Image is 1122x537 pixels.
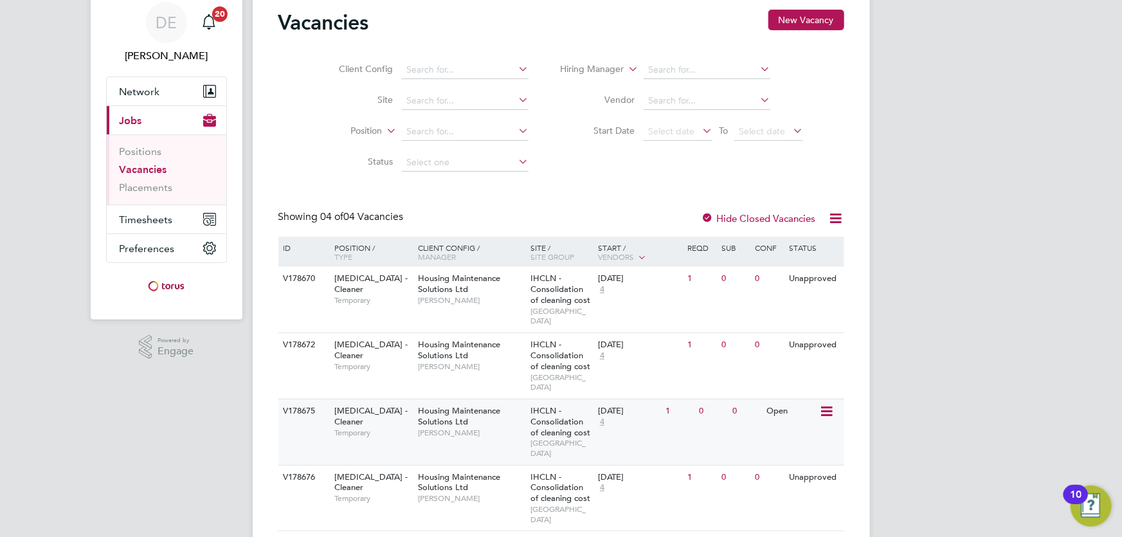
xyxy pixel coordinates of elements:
span: Network [120,86,160,98]
div: 1 [685,267,718,291]
div: 0 [718,466,752,489]
div: 0 [752,466,786,489]
input: Search for... [644,61,770,79]
span: Housing Maintenance Solutions Ltd [418,471,500,493]
span: Vendors [598,251,634,262]
input: Search for... [402,92,529,110]
span: Site Group [530,251,574,262]
div: 1 [662,399,696,423]
label: Hiring Manager [550,63,624,76]
span: [GEOGRAPHIC_DATA] [530,438,592,458]
div: V178672 [280,333,325,357]
input: Search for... [644,92,770,110]
div: Start / [595,237,685,269]
label: Position [308,125,382,138]
div: 1 [685,466,718,489]
span: [MEDICAL_DATA] - Cleaner [334,471,408,493]
div: Unapproved [786,267,842,291]
div: V178670 [280,267,325,291]
a: Placements [120,181,173,194]
div: [DATE] [598,273,682,284]
span: Powered by [158,335,194,346]
span: 4 [598,417,606,428]
div: [DATE] [598,406,659,417]
span: 04 Vacancies [321,210,404,223]
a: Vacancies [120,163,167,176]
div: Conf [752,237,786,259]
span: [MEDICAL_DATA] - Cleaner [334,273,408,295]
span: IHCLN - Consolidation of cleaning cost [530,405,590,438]
div: 0 [752,333,786,357]
span: Temporary [334,493,412,504]
span: Temporary [334,428,412,438]
span: DE [156,14,177,31]
div: Reqd [685,237,718,259]
div: 1 [685,333,718,357]
button: New Vacancy [768,10,844,30]
a: DE[PERSON_NAME] [106,2,227,64]
span: 4 [598,350,606,361]
button: Jobs [107,106,226,134]
span: Type [334,251,352,262]
div: Open [763,399,819,423]
span: 04 of [321,210,344,223]
div: 10 [1070,495,1081,511]
span: [PERSON_NAME] [418,428,524,438]
span: To [715,122,732,139]
span: 20 [212,6,228,22]
input: Search for... [402,61,529,79]
span: [GEOGRAPHIC_DATA] [530,504,592,524]
div: Client Config / [415,237,527,268]
span: Danielle Ebden [106,48,227,64]
div: Showing [278,210,406,224]
label: Vendor [561,94,635,105]
button: Open Resource Center, 10 new notifications [1071,486,1112,527]
span: [MEDICAL_DATA] - Cleaner [334,339,408,361]
div: 0 [730,399,763,423]
div: Unapproved [786,466,842,489]
div: V178676 [280,466,325,489]
span: [GEOGRAPHIC_DATA] [530,372,592,392]
label: Site [319,94,393,105]
button: Preferences [107,234,226,262]
input: Search for... [402,123,529,141]
a: Positions [120,145,162,158]
label: Status [319,156,393,167]
label: Hide Closed Vacancies [701,212,816,224]
div: Sub [718,237,752,259]
div: Jobs [107,134,226,205]
input: Select one [402,154,529,172]
div: 0 [752,267,786,291]
span: IHCLN - Consolidation of cleaning cost [530,273,590,305]
a: 20 [196,2,222,43]
span: [PERSON_NAME] [418,493,524,504]
div: ID [280,237,325,259]
div: [DATE] [598,340,682,350]
a: Go to home page [106,276,227,296]
label: Start Date [561,125,635,136]
button: Timesheets [107,205,226,233]
span: Temporary [334,361,412,372]
span: [MEDICAL_DATA] - Cleaner [334,405,408,427]
div: [DATE] [598,472,682,483]
span: 4 [598,482,606,493]
div: 0 [718,267,752,291]
div: Site / [527,237,595,268]
span: Jobs [120,114,142,127]
div: 0 [718,333,752,357]
span: Manager [418,251,456,262]
div: Unapproved [786,333,842,357]
label: Client Config [319,63,393,75]
span: Temporary [334,295,412,305]
span: Engage [158,346,194,357]
span: Housing Maintenance Solutions Ltd [418,339,500,361]
span: Timesheets [120,214,173,226]
span: IHCLN - Consolidation of cleaning cost [530,471,590,504]
span: IHCLN - Consolidation of cleaning cost [530,339,590,372]
div: Status [786,237,842,259]
span: Housing Maintenance Solutions Ltd [418,273,500,295]
span: 4 [598,284,606,295]
h2: Vacancies [278,10,369,35]
span: [PERSON_NAME] [418,361,524,372]
span: Preferences [120,242,175,255]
